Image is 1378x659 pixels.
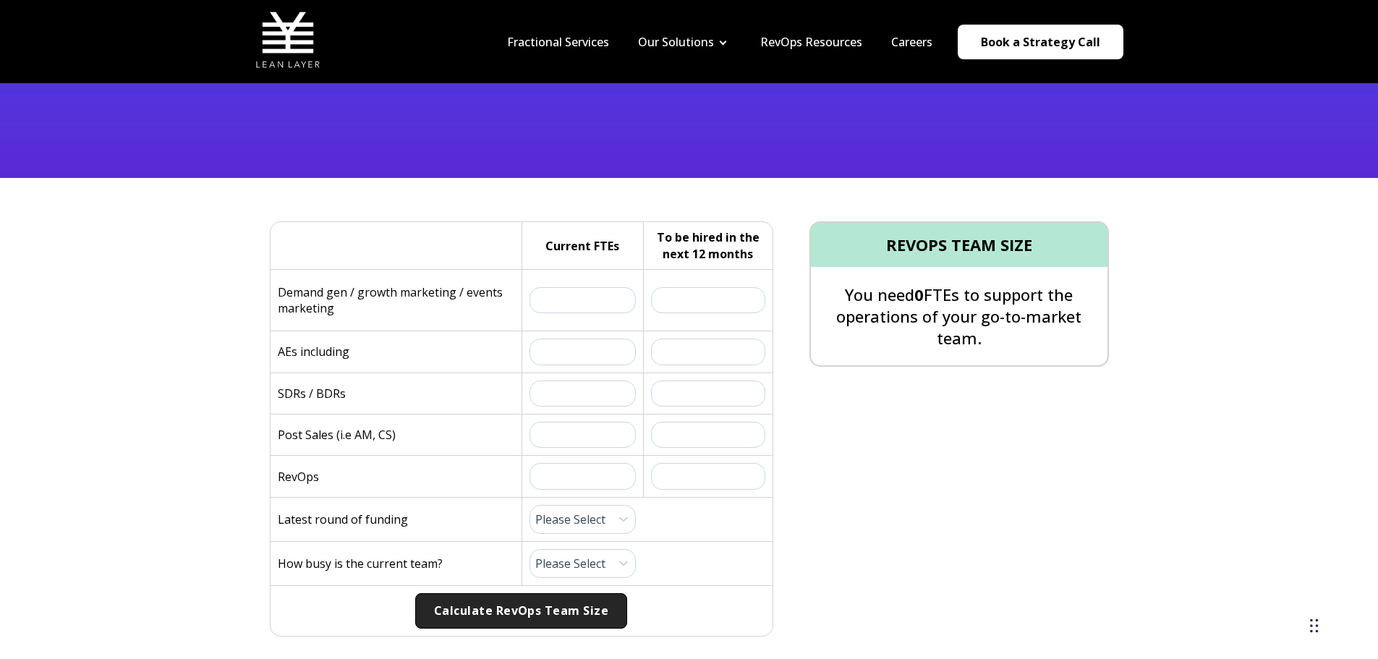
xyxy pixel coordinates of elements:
[811,284,1107,349] p: You need FTEs to support the operations of your go-to-market team.
[415,593,627,629] button: Calculate RevOps Team Size
[811,223,1107,267] h4: REVOPS TEAM SIZE
[651,229,765,262] h5: To be hired in the next 12 months
[278,344,349,360] p: AEs including
[278,284,514,316] p: Demand gen / growth marketing / events marketing
[638,34,714,50] a: Our Solutions
[545,238,619,254] h5: Current FTEs
[891,34,932,50] a: Careers
[1118,456,1378,659] iframe: Chat Widget
[958,25,1123,59] a: Book a Strategy Call
[493,34,947,50] div: Navigation Menu
[255,7,320,72] img: Lean Layer Logo
[507,34,609,50] a: Fractional Services
[914,284,924,305] span: 0
[278,556,443,571] p: How busy is the current team?
[1310,604,1319,647] div: Drag
[278,386,346,401] p: SDRs / BDRs
[278,427,396,443] p: Post Sales (i.e AM, CS)
[278,469,319,485] p: RevOps
[278,511,408,527] p: Latest round of funding
[760,34,862,50] a: RevOps Resources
